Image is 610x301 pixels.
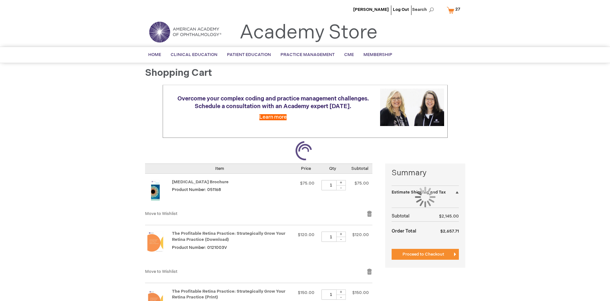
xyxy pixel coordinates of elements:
[336,295,346,300] div: -
[392,249,459,260] button: Proceed to Checkout
[177,95,369,110] span: Overcome your complex coding and practice management challenges. Schedule a consultation with an ...
[145,269,177,274] a: Move to Wishlist
[329,166,336,171] span: Qty
[321,180,341,190] input: Qty
[392,190,446,195] strong: Estimate Shipping and Tax
[148,52,161,57] span: Home
[352,232,369,237] span: $120.00
[440,229,459,234] span: $2,657.71
[171,52,217,57] span: Clinical Education
[172,179,229,185] a: [MEDICAL_DATA] Brochure
[445,4,464,16] a: 27
[321,289,341,300] input: Qty
[172,231,285,242] a: The Profitable Retina Practice: Strategically Grow Your Retina Practice (Download)
[145,232,166,252] img: The Profitable Retina Practice: Strategically Grow Your Retina Practice (Download)
[298,232,314,237] span: $120.00
[300,181,314,186] span: $75.00
[352,290,369,295] span: $150.00
[455,7,460,12] span: 27
[403,252,444,257] span: Proceed to Checkout
[439,214,459,219] span: $2,145.00
[145,180,166,201] img: Amblyopia Brochure
[393,7,409,12] a: Log Out
[363,52,392,57] span: Membership
[336,237,346,242] div: -
[172,245,227,250] span: Product Number: 0121003V
[415,187,435,207] img: Loading...
[344,52,354,57] span: CME
[336,185,346,190] div: -
[354,181,369,186] span: $75.00
[145,211,177,216] a: Move to Wishlist
[351,166,368,171] span: Subtotal
[336,289,346,295] div: +
[145,67,212,79] span: Shopping Cart
[392,225,416,236] strong: Order Total
[353,7,389,12] a: [PERSON_NAME]
[301,166,311,171] span: Price
[336,180,346,186] div: +
[336,232,346,237] div: +
[412,3,436,16] span: Search
[392,168,459,178] strong: Summary
[380,89,444,126] img: Schedule a consultation with an Academy expert today
[227,52,271,57] span: Patient Education
[259,114,287,120] a: Learn more
[172,187,221,192] span: Product Number: 051168
[145,232,172,262] a: The Profitable Retina Practice: Strategically Grow Your Retina Practice (Download)
[281,52,335,57] span: Practice Management
[392,211,427,222] th: Subtotal
[172,289,285,300] a: The Profitable Retina Practice: Strategically Grow Your Retina Practice (Print)
[321,232,341,242] input: Qty
[298,290,314,295] span: $150.00
[145,180,172,204] a: Amblyopia Brochure
[215,166,224,171] span: Item
[240,21,378,44] a: Academy Store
